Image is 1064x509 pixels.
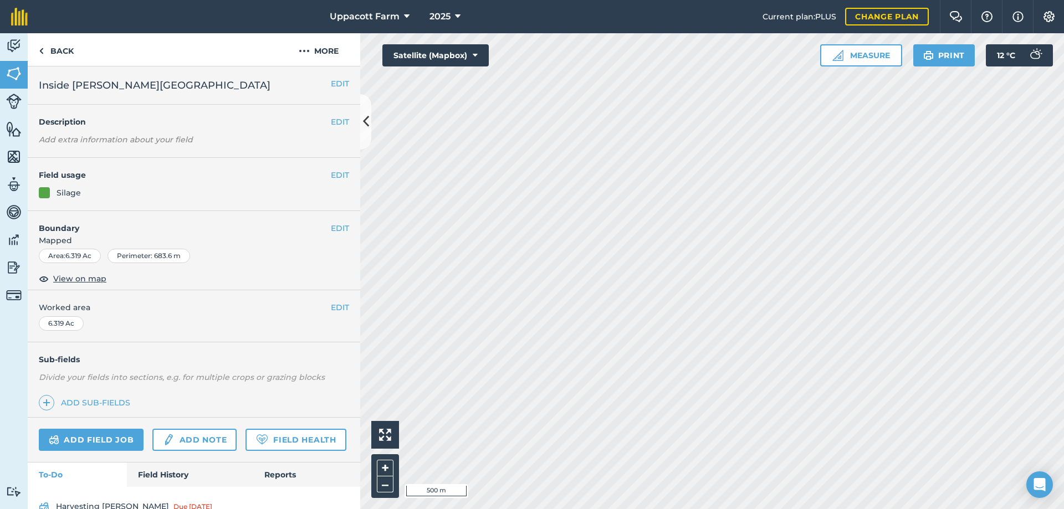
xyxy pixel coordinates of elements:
div: Perimeter : 683.6 m [108,249,190,263]
img: svg+xml;base64,PHN2ZyB4bWxucz0iaHR0cDovL3d3dy53My5vcmcvMjAwMC9zdmciIHdpZHRoPSIxOSIgaGVpZ2h0PSIyNC... [923,49,934,62]
img: svg+xml;base64,PHN2ZyB4bWxucz0iaHR0cDovL3d3dy53My5vcmcvMjAwMC9zdmciIHdpZHRoPSIxNCIgaGVpZ2h0PSIyNC... [43,396,50,409]
a: Change plan [845,8,929,25]
button: + [377,460,393,476]
img: svg+xml;base64,PD94bWwgdmVyc2lvbj0iMS4wIiBlbmNvZGluZz0idXRmLTgiPz4KPCEtLSBHZW5lcmF0b3I6IEFkb2JlIE... [6,94,22,109]
span: View on map [53,273,106,285]
img: svg+xml;base64,PD94bWwgdmVyc2lvbj0iMS4wIiBlbmNvZGluZz0idXRmLTgiPz4KPCEtLSBHZW5lcmF0b3I6IEFkb2JlIE... [49,433,59,446]
h4: Sub-fields [28,353,360,366]
img: svg+xml;base64,PD94bWwgdmVyc2lvbj0iMS4wIiBlbmNvZGluZz0idXRmLTgiPz4KPCEtLSBHZW5lcmF0b3I6IEFkb2JlIE... [1024,44,1046,66]
span: Mapped [28,234,360,246]
button: Print [913,44,975,66]
a: Add sub-fields [39,395,135,410]
span: 2025 [429,10,451,23]
span: Inside [PERSON_NAME][GEOGRAPHIC_DATA] [39,78,270,93]
button: More [277,33,360,66]
img: A cog icon [1042,11,1056,22]
img: svg+xml;base64,PD94bWwgdmVyc2lvbj0iMS4wIiBlbmNvZGluZz0idXRmLTgiPz4KPCEtLSBHZW5lcmF0b3I6IEFkb2JlIE... [6,259,22,276]
button: – [377,476,393,492]
h4: Field usage [39,169,331,181]
em: Divide your fields into sections, e.g. for multiple crops or grazing blocks [39,372,325,382]
img: svg+xml;base64,PHN2ZyB4bWxucz0iaHR0cDovL3d3dy53My5vcmcvMjAwMC9zdmciIHdpZHRoPSI1NiIgaGVpZ2h0PSI2MC... [6,65,22,82]
button: View on map [39,272,106,285]
div: Area : 6.319 Ac [39,249,101,263]
img: svg+xml;base64,PHN2ZyB4bWxucz0iaHR0cDovL3d3dy53My5vcmcvMjAwMC9zdmciIHdpZHRoPSIyMCIgaGVpZ2h0PSIyNC... [299,44,310,58]
em: Add extra information about your field [39,135,193,145]
img: fieldmargin Logo [11,8,28,25]
a: Field Health [245,429,346,451]
img: svg+xml;base64,PD94bWwgdmVyc2lvbj0iMS4wIiBlbmNvZGluZz0idXRmLTgiPz4KPCEtLSBHZW5lcmF0b3I6IEFkb2JlIE... [6,176,22,193]
a: Field History [127,462,253,487]
img: svg+xml;base64,PHN2ZyB4bWxucz0iaHR0cDovL3d3dy53My5vcmcvMjAwMC9zdmciIHdpZHRoPSIxOCIgaGVpZ2h0PSIyNC... [39,272,49,285]
img: A question mark icon [980,11,994,22]
h4: Boundary [28,211,331,234]
span: Worked area [39,301,349,313]
img: svg+xml;base64,PHN2ZyB4bWxucz0iaHR0cDovL3d3dy53My5vcmcvMjAwMC9zdmciIHdpZHRoPSI1NiIgaGVpZ2h0PSI2MC... [6,121,22,137]
img: svg+xml;base64,PD94bWwgdmVyc2lvbj0iMS4wIiBlbmNvZGluZz0idXRmLTgiPz4KPCEtLSBHZW5lcmF0b3I6IEFkb2JlIE... [6,232,22,248]
button: EDIT [331,116,349,128]
img: svg+xml;base64,PHN2ZyB4bWxucz0iaHR0cDovL3d3dy53My5vcmcvMjAwMC9zdmciIHdpZHRoPSIxNyIgaGVpZ2h0PSIxNy... [1012,10,1024,23]
a: Add field job [39,429,144,451]
button: Measure [820,44,902,66]
img: svg+xml;base64,PHN2ZyB4bWxucz0iaHR0cDovL3d3dy53My5vcmcvMjAwMC9zdmciIHdpZHRoPSI5IiBoZWlnaHQ9IjI0Ii... [39,44,44,58]
img: svg+xml;base64,PD94bWwgdmVyc2lvbj0iMS4wIiBlbmNvZGluZz0idXRmLTgiPz4KPCEtLSBHZW5lcmF0b3I6IEFkb2JlIE... [6,287,22,303]
img: svg+xml;base64,PD94bWwgdmVyc2lvbj0iMS4wIiBlbmNvZGluZz0idXRmLTgiPz4KPCEtLSBHZW5lcmF0b3I6IEFkb2JlIE... [6,486,22,497]
div: Open Intercom Messenger [1026,471,1053,498]
img: Ruler icon [832,50,843,61]
button: 12 °C [986,44,1053,66]
h4: Description [39,116,349,128]
button: EDIT [331,78,349,90]
span: Current plan : PLUS [763,11,836,23]
img: Four arrows, one pointing top left, one top right, one bottom right and the last bottom left [379,429,391,441]
img: svg+xml;base64,PD94bWwgdmVyc2lvbj0iMS4wIiBlbmNvZGluZz0idXRmLTgiPz4KPCEtLSBHZW5lcmF0b3I6IEFkb2JlIE... [6,38,22,54]
a: Back [28,33,85,66]
a: Reports [253,462,360,487]
button: Satellite (Mapbox) [382,44,489,66]
a: Add note [152,429,237,451]
a: To-Do [28,462,127,487]
button: EDIT [331,222,349,234]
img: svg+xml;base64,PHN2ZyB4bWxucz0iaHR0cDovL3d3dy53My5vcmcvMjAwMC9zdmciIHdpZHRoPSI1NiIgaGVpZ2h0PSI2MC... [6,148,22,165]
button: EDIT [331,301,349,313]
div: 6.319 Ac [39,316,84,331]
span: 12 ° C [997,44,1015,66]
button: EDIT [331,169,349,181]
img: svg+xml;base64,PD94bWwgdmVyc2lvbj0iMS4wIiBlbmNvZGluZz0idXRmLTgiPz4KPCEtLSBHZW5lcmF0b3I6IEFkb2JlIE... [162,433,175,446]
img: svg+xml;base64,PD94bWwgdmVyc2lvbj0iMS4wIiBlbmNvZGluZz0idXRmLTgiPz4KPCEtLSBHZW5lcmF0b3I6IEFkb2JlIE... [6,204,22,220]
div: Silage [57,187,81,199]
span: Uppacott Farm [330,10,400,23]
img: Two speech bubbles overlapping with the left bubble in the forefront [949,11,963,22]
